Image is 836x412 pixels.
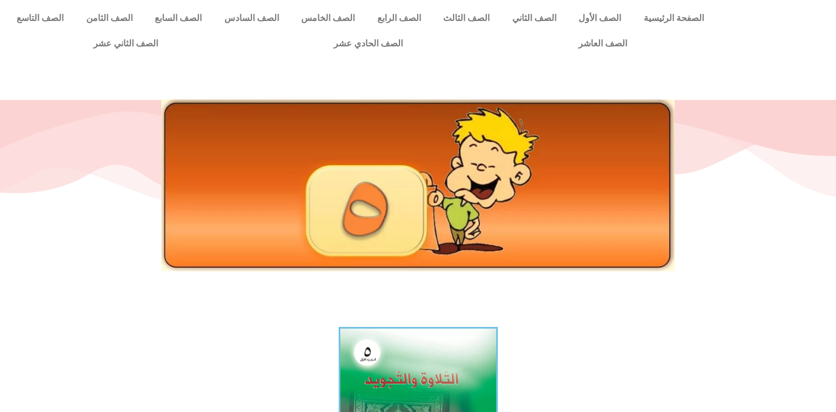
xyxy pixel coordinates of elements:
[491,31,715,56] a: الصف العاشر
[567,6,633,31] a: الصف الأول
[432,6,501,31] a: الصف الثالث
[144,6,213,31] a: الصف السابع
[633,6,716,31] a: الصفحة الرئيسية
[366,6,433,31] a: الصف الرابع
[246,31,491,56] a: الصف الحادي عشر
[290,6,366,31] a: الصف الخامس
[6,31,246,56] a: الصف الثاني عشر
[213,6,291,31] a: الصف السادس
[501,6,568,31] a: الصف الثاني
[75,6,144,31] a: الصف الثامن
[6,6,75,31] a: الصف التاسع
